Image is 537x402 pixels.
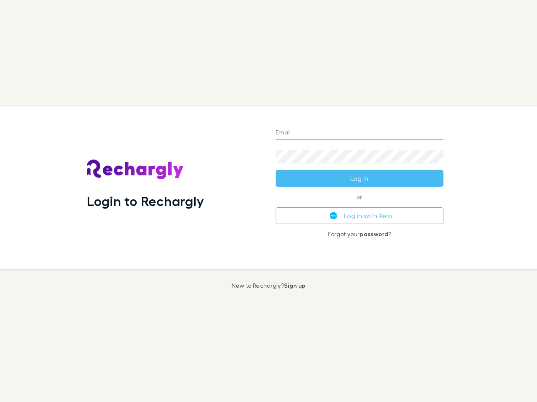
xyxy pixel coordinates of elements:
img: Xero's logo [330,212,337,219]
button: Log in with Xero [276,207,443,224]
p: New to Rechargly? [232,282,306,289]
h1: Login to Rechargly [87,193,204,209]
p: Forgot your ? [276,231,443,237]
img: Rechargly's Logo [87,160,184,180]
a: password [360,230,388,237]
button: Log in [276,170,443,187]
a: Sign up [284,282,305,289]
